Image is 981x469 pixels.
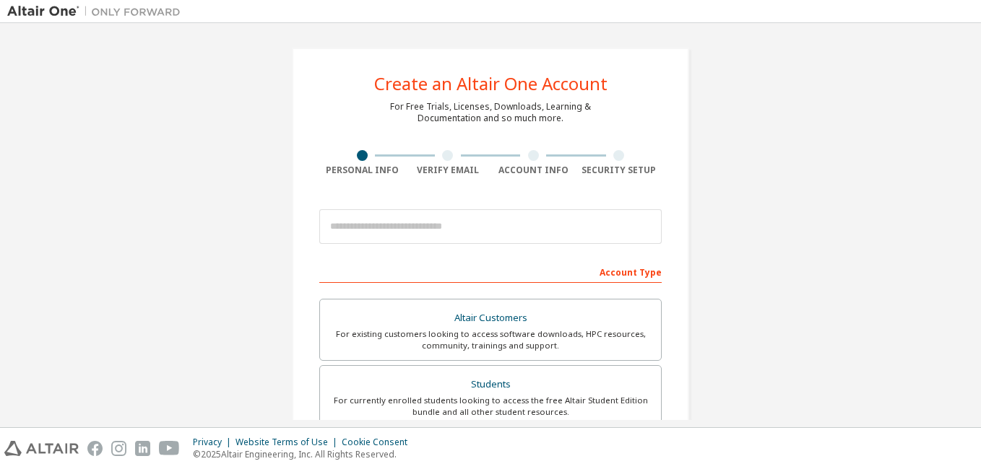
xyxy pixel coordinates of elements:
[193,437,235,448] div: Privacy
[329,308,652,328] div: Altair Customers
[329,328,652,351] div: For existing customers looking to access software downloads, HPC resources, community, trainings ...
[135,441,150,456] img: linkedin.svg
[374,75,608,92] div: Create an Altair One Account
[319,260,662,283] div: Account Type
[405,165,491,176] div: Verify Email
[390,101,591,124] div: For Free Trials, Licenses, Downloads, Learning & Documentation and so much more.
[329,395,652,418] div: For currently enrolled students looking to access the free Altair Student Edition bundle and all ...
[576,165,662,176] div: Security Setup
[111,441,126,456] img: instagram.svg
[342,437,416,448] div: Cookie Consent
[235,437,342,448] div: Website Terms of Use
[4,441,79,456] img: altair_logo.svg
[159,441,180,456] img: youtube.svg
[193,448,416,460] p: © 2025 Altair Engineering, Inc. All Rights Reserved.
[87,441,103,456] img: facebook.svg
[490,165,576,176] div: Account Info
[319,165,405,176] div: Personal Info
[7,4,188,19] img: Altair One
[329,374,652,395] div: Students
